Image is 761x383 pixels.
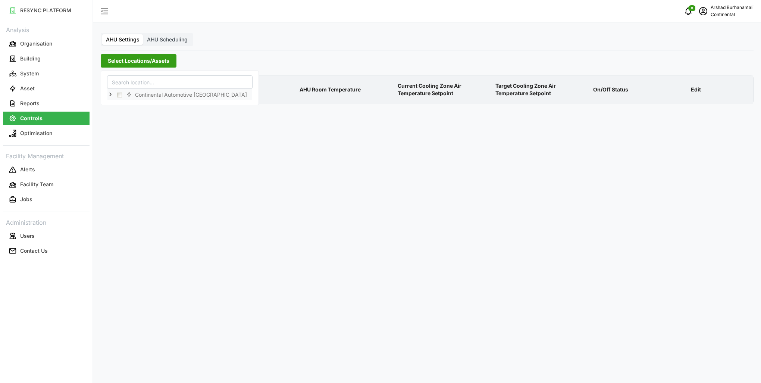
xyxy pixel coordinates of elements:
p: Users [20,232,35,240]
p: Asset [20,85,35,92]
input: Search location... [107,75,253,89]
a: Users [3,228,90,243]
a: Reports [3,96,90,111]
p: Alerts [20,166,35,173]
span: 0 [691,6,693,11]
span: Continental Automotive [GEOGRAPHIC_DATA] [135,91,247,99]
span: AHU Settings [106,36,140,43]
button: Select Locations/Assets [101,54,176,68]
span: Select Locations/Assets [108,55,169,67]
div: Select Locations/Assets [101,71,259,105]
a: Facility Team [3,177,90,192]
a: Jobs [3,192,90,207]
a: Asset [3,81,90,96]
p: Facility Team [20,181,53,188]
span: Select Continental Automotive Singapore [117,92,122,97]
a: Building [3,51,90,66]
button: Asset [3,82,90,95]
button: Contact Us [3,244,90,258]
a: RESYNC PLATFORM [3,3,90,18]
p: Current Cooling Zone Air Temperature Setpoint [396,76,491,103]
p: Organisation [20,40,52,47]
button: Facility Team [3,178,90,191]
p: System [20,70,39,77]
button: Controls [3,112,90,125]
a: System [3,66,90,81]
p: Continental [711,11,754,18]
p: Jobs [20,196,32,203]
p: Reports [20,100,40,107]
button: Reports [3,97,90,110]
a: Optimisation [3,126,90,141]
button: Alerts [3,163,90,177]
span: AHU Scheduling [147,36,188,43]
button: notifications [681,4,696,19]
p: RESYNC PLATFORM [20,7,71,14]
p: Contact Us [20,247,48,255]
p: Facility Management [3,150,90,161]
button: Building [3,52,90,65]
p: Building [20,55,41,62]
p: Administration [3,217,90,227]
p: AHU Room Temperature [298,80,393,99]
a: Contact Us [3,243,90,258]
button: System [3,67,90,80]
a: Organisation [3,36,90,51]
p: Controls [20,115,43,122]
button: Users [3,229,90,243]
p: Analysis [3,24,90,35]
p: Target Cooling Zone Air Temperature Setpoint [494,76,589,103]
button: Optimisation [3,127,90,140]
p: On/Off Status [592,80,686,99]
a: Alerts [3,162,90,177]
span: Continental Automotive Singapore [123,90,252,99]
p: Arshad Burhanamali [711,4,754,11]
p: Optimisation [20,130,52,137]
button: RESYNC PLATFORM [3,4,90,17]
a: Controls [3,111,90,126]
button: schedule [696,4,711,19]
button: Organisation [3,37,90,50]
button: Jobs [3,193,90,206]
p: Edit [689,80,752,99]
